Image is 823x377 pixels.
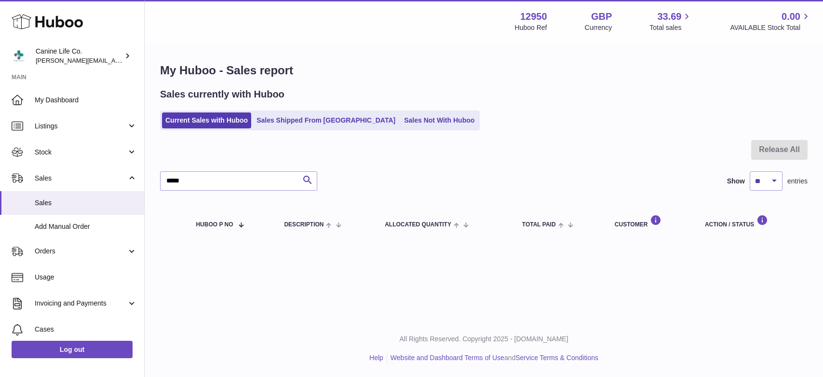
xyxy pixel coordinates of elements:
span: Usage [35,273,137,282]
div: Customer [615,215,686,228]
a: 0.00 AVAILABLE Stock Total [730,10,811,32]
span: Stock [35,148,127,157]
div: Currency [585,23,612,32]
label: Show [727,177,745,186]
span: 33.69 [657,10,681,23]
span: Total sales [649,23,692,32]
a: Sales Not With Huboo [401,112,478,128]
h1: My Huboo - Sales report [160,63,808,78]
span: Cases [35,325,137,334]
img: kevin@clsgltd.co.uk [12,49,26,63]
span: Total paid [522,222,556,228]
span: 0.00 [782,10,800,23]
a: Log out [12,341,133,358]
h2: Sales currently with Huboo [160,88,284,101]
div: Canine Life Co. [36,47,122,65]
a: Service Terms & Conditions [515,354,598,362]
a: Website and Dashboard Terms of Use [391,354,504,362]
div: Huboo Ref [515,23,547,32]
span: [PERSON_NAME][EMAIL_ADDRESS][DOMAIN_NAME] [36,56,193,64]
a: Current Sales with Huboo [162,112,251,128]
a: Help [369,354,383,362]
span: Description [284,222,324,228]
span: Sales [35,174,127,183]
span: entries [787,177,808,186]
span: Listings [35,122,127,131]
span: My Dashboard [35,96,137,105]
p: All Rights Reserved. Copyright 2025 - [DOMAIN_NAME] [152,335,815,344]
strong: 12950 [520,10,547,23]
span: Invoicing and Payments [35,299,127,308]
span: Orders [35,247,127,256]
span: AVAILABLE Stock Total [730,23,811,32]
div: Action / Status [705,215,798,228]
span: Add Manual Order [35,222,137,231]
a: 33.69 Total sales [649,10,692,32]
a: Sales Shipped From [GEOGRAPHIC_DATA] [253,112,399,128]
span: Huboo P no [196,222,233,228]
strong: GBP [591,10,612,23]
span: ALLOCATED Quantity [385,222,451,228]
span: Sales [35,198,137,208]
li: and [387,353,598,363]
